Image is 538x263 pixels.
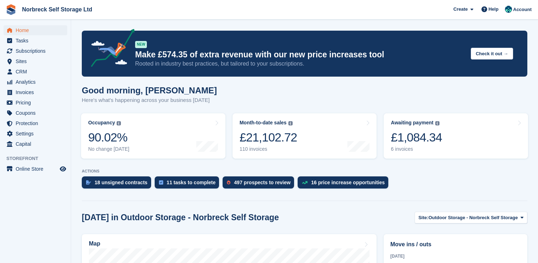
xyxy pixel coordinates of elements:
[240,130,297,145] div: £21,102.72
[4,87,67,97] a: menu
[167,180,216,185] div: 11 tasks to complete
[453,6,468,13] span: Create
[82,169,527,174] p: ACTIONS
[4,56,67,66] a: menu
[4,129,67,139] a: menu
[89,241,100,247] h2: Map
[435,121,440,125] img: icon-info-grey-7440780725fd019a000dd9b08b2336e03edf1995a4989e88bcd33f0948082b44.svg
[85,29,135,69] img: price-adjustments-announcement-icon-8257ccfd72463d97f412b2fc003d46551f7dbcb40ab6d574587a9cd5c0d94...
[390,253,521,259] div: [DATE]
[4,67,67,77] a: menu
[4,98,67,108] a: menu
[234,180,291,185] div: 497 prospects to review
[240,120,287,126] div: Month-to-date sales
[81,113,225,159] a: Occupancy 90.02% No change [DATE]
[88,146,129,152] div: No change [DATE]
[4,164,67,174] a: menu
[16,56,58,66] span: Sites
[135,50,465,60] p: Make £574.35 of extra revenue with our new price increases tool
[391,130,442,145] div: £1,084.34
[4,36,67,46] a: menu
[59,165,67,173] a: Preview store
[117,121,121,125] img: icon-info-grey-7440780725fd019a000dd9b08b2336e03edf1995a4989e88bcd33f0948082b44.svg
[16,87,58,97] span: Invoices
[16,139,58,149] span: Capital
[16,67,58,77] span: CRM
[16,108,58,118] span: Coupons
[6,4,16,15] img: stora-icon-8386f47178a22dfd0bd8f6a31ec36ba5ce8667c1dd55bd0f319d3a0aa187defe.svg
[19,4,95,15] a: Norbreck Self Storage Ltd
[4,139,67,149] a: menu
[155,176,223,192] a: 11 tasks to complete
[16,77,58,87] span: Analytics
[16,129,58,139] span: Settings
[86,180,91,185] img: contract_signature_icon-13c848040528278c33f63329250d36e43548de30e8caae1d1a13099fd9432cc5.svg
[16,98,58,108] span: Pricing
[233,113,377,159] a: Month-to-date sales £21,102.72 110 invoices
[419,214,428,221] span: Site:
[298,176,392,192] a: 16 price increase opportunities
[16,46,58,56] span: Subscriptions
[311,180,385,185] div: 16 price increase opportunities
[16,118,58,128] span: Protection
[415,212,527,223] button: Site: Outdoor Storage - Norbreck Self Storage
[88,120,115,126] div: Occupancy
[135,41,147,48] div: NEW
[4,108,67,118] a: menu
[16,36,58,46] span: Tasks
[240,146,297,152] div: 110 invoices
[4,25,67,35] a: menu
[391,120,433,126] div: Awaiting payment
[391,146,442,152] div: 6 invoices
[159,180,163,185] img: task-75834270c22a3079a89374b754ae025e5fb1db73e45f91037f5363f120a921f8.svg
[82,96,217,104] p: Here's what's happening across your business [DATE]
[223,176,298,192] a: 497 prospects to review
[227,180,230,185] img: prospect-51fa495bee0391a8d652442698ab0144808aea92771e9ea1ae160a38d050c398.svg
[489,6,499,13] span: Help
[288,121,293,125] img: icon-info-grey-7440780725fd019a000dd9b08b2336e03edf1995a4989e88bcd33f0948082b44.svg
[135,60,465,68] p: Rooted in industry best practices, but tailored to your subscriptions.
[6,155,71,162] span: Storefront
[95,180,148,185] div: 18 unsigned contracts
[82,86,217,95] h1: Good morning, [PERSON_NAME]
[471,48,513,60] button: Check it out →
[16,25,58,35] span: Home
[82,176,155,192] a: 18 unsigned contracts
[82,213,279,222] h2: [DATE] in Outdoor Storage - Norbreck Self Storage
[384,113,528,159] a: Awaiting payment £1,084.34 6 invoices
[505,6,512,13] img: Sally King
[4,77,67,87] a: menu
[428,214,518,221] span: Outdoor Storage - Norbreck Self Storage
[513,6,532,13] span: Account
[16,164,58,174] span: Online Store
[4,46,67,56] a: menu
[390,240,521,249] h2: Move ins / outs
[4,118,67,128] a: menu
[88,130,129,145] div: 90.02%
[302,181,308,184] img: price_increase_opportunities-93ffe204e8149a01c8c9dc8f82e8f89637d9d84a8eef4429ea346261dce0b2c0.svg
